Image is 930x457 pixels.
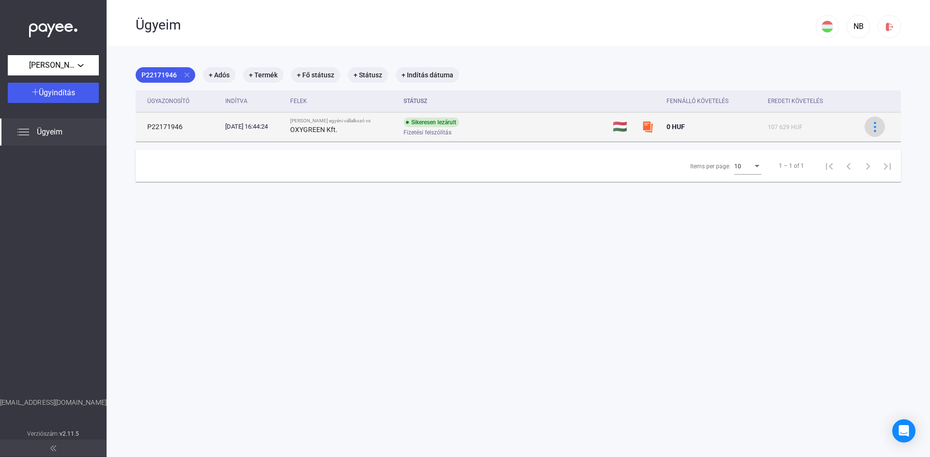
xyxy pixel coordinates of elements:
[666,123,685,131] span: 0 HUF
[8,83,99,103] button: Ügyindítás
[779,160,804,172] div: 1 – 1 of 1
[816,15,839,38] button: HU
[768,124,803,131] span: 107 629 HUF
[60,430,79,437] strong: v2.11.5
[403,118,459,127] div: Sikeresen lezárult
[203,67,235,83] mat-chip: + Adós
[225,122,282,132] div: [DATE] 16:44:24
[136,112,221,141] td: P22171946
[37,126,62,138] span: Ügyeim
[291,67,340,83] mat-chip: + Fő státusz
[847,15,870,38] button: NB
[32,88,39,95] img: plus-white.svg
[884,22,895,32] img: logout-red
[400,90,609,112] th: Státusz
[892,419,915,442] div: Open Intercom Messenger
[609,112,637,141] td: 🇭🇺
[290,126,338,133] strong: OXYGREEN Kft.
[29,18,77,38] img: white-payee-white-dot.svg
[666,95,760,107] div: Fennálló követelés
[290,95,307,107] div: Felek
[8,55,99,75] button: [PERSON_NAME] egyéni vállalkozó
[243,67,283,83] mat-chip: + Termék
[768,95,823,107] div: Eredeti követelés
[768,95,852,107] div: Eredeti követelés
[734,163,741,170] span: 10
[642,121,653,133] img: szamlazzhu-mini
[666,95,728,107] div: Fennálló követelés
[821,21,833,32] img: HU
[865,117,885,137] button: more-blue
[183,71,191,79] mat-icon: close
[136,67,195,83] mat-chip: P22171946
[39,88,75,97] span: Ügyindítás
[147,95,217,107] div: Ügyazonosító
[839,156,858,176] button: Previous page
[820,156,839,176] button: First page
[29,59,77,71] span: [PERSON_NAME] egyéni vállalkozó
[147,95,189,107] div: Ügyazonosító
[348,67,388,83] mat-chip: + Státusz
[878,15,901,38] button: logout-red
[136,17,816,33] div: Ügyeim
[290,118,396,124] div: [PERSON_NAME] egyéni vállalkozó vs
[225,95,282,107] div: Indítva
[50,445,56,451] img: arrow-double-left-grey.svg
[290,95,396,107] div: Felek
[858,156,878,176] button: Next page
[870,122,880,132] img: more-blue
[850,21,867,32] div: NB
[878,156,897,176] button: Last page
[17,126,29,138] img: list.svg
[403,127,451,138] span: Fizetési felszólítás
[734,160,761,172] mat-select: Items per page:
[225,95,248,107] div: Indítva
[690,161,730,172] div: Items per page:
[396,67,459,83] mat-chip: + Indítás dátuma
